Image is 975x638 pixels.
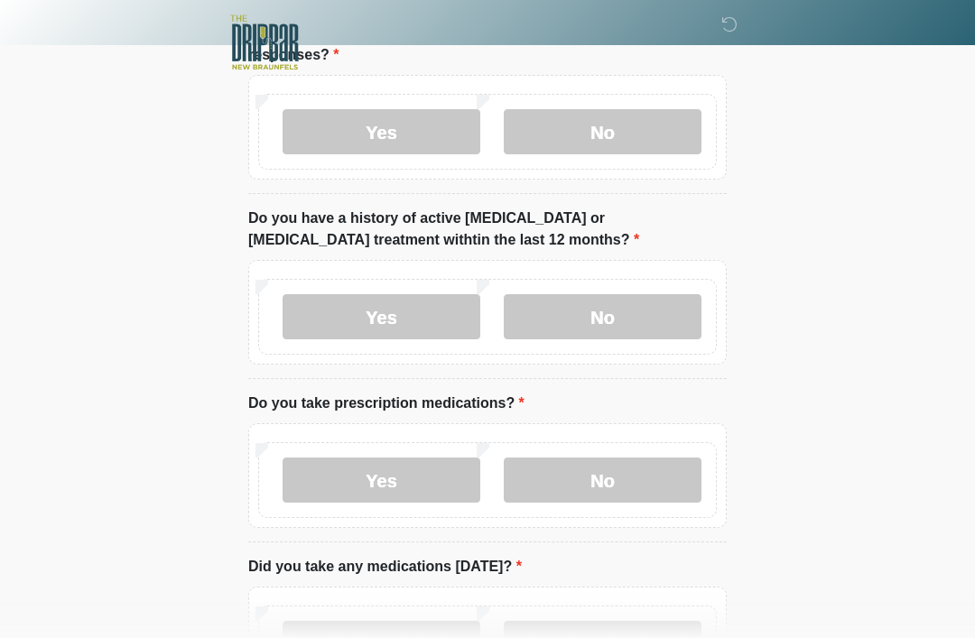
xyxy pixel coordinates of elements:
label: Did you take any medications [DATE]? [248,556,522,578]
label: No [504,294,701,339]
label: Yes [283,294,480,339]
img: The DRIPBaR - New Braunfels Logo [230,14,299,72]
label: Yes [283,458,480,503]
label: Do you take prescription medications? [248,393,525,414]
label: No [504,458,701,503]
label: Do you have a history of active [MEDICAL_DATA] or [MEDICAL_DATA] treatment withtin the last 12 mo... [248,208,727,251]
label: Yes [283,109,480,154]
label: No [504,109,701,154]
